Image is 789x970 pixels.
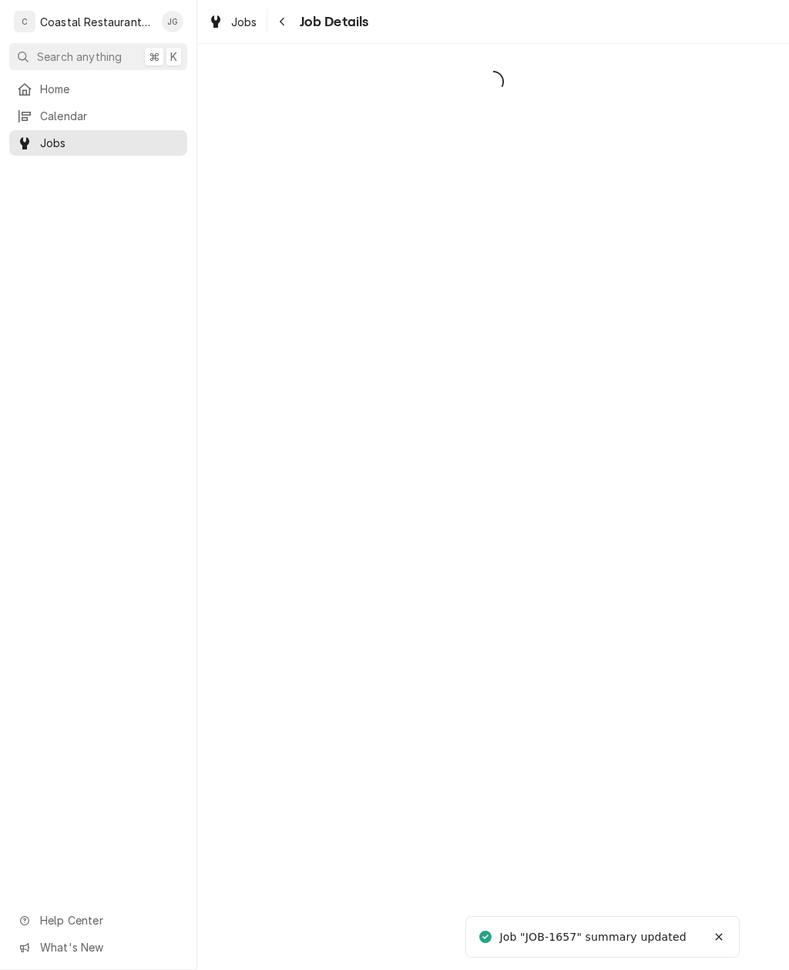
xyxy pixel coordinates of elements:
button: Navigate back [270,9,295,34]
div: Job "JOB-1657" summary updated [499,929,688,945]
span: Job Details [295,12,369,32]
span: ⌘ [149,49,159,65]
span: Home [40,81,180,97]
button: Search anything⌘K [9,43,187,70]
span: Jobs [231,14,257,30]
div: James Gatton's Avatar [162,11,183,32]
span: Search anything [37,49,122,65]
a: Go to Help Center [9,908,187,933]
div: C [14,11,35,32]
a: Go to What's New [9,935,187,960]
span: Jobs [40,135,180,151]
span: What's New [40,939,178,955]
span: K [170,49,177,65]
div: Coastal Restaurant Repair [40,14,153,30]
div: JG [162,11,183,32]
a: Home [9,76,187,102]
a: Calendar [9,103,187,129]
a: Jobs [9,130,187,156]
span: Loading... [197,65,789,98]
a: Jobs [202,9,264,35]
span: Help Center [40,912,178,928]
span: Calendar [40,108,180,124]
